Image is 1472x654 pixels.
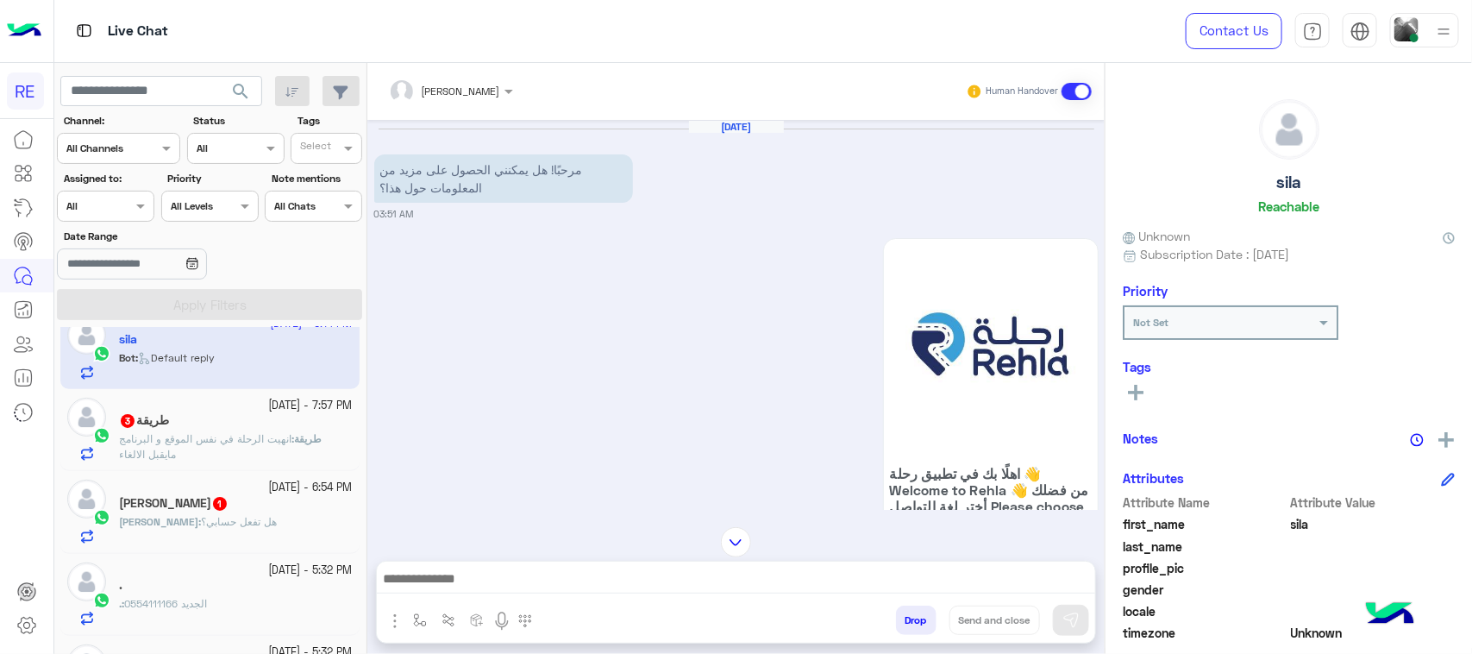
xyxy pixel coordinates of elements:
button: Apply Filters [57,289,362,320]
img: profile [1433,21,1455,42]
img: Logo [7,13,41,49]
b: Not Set [1133,316,1168,329]
h5: مريم [119,496,229,511]
small: 03:51 AM [374,207,414,221]
span: هل تفعل حسابي؟ [201,515,277,528]
span: locale [1123,602,1287,620]
small: Human Handover [986,85,1058,98]
button: select flow [406,606,435,634]
img: add [1438,432,1454,448]
h6: Attributes [1123,470,1184,486]
h6: Tags [1123,359,1455,374]
small: [DATE] - 7:57 PM [269,398,353,414]
img: tab [73,20,95,41]
span: Subscription Date : [DATE] [1140,245,1289,263]
img: create order [470,613,484,627]
label: Assigned to: [64,171,153,186]
p: Live Chat [108,20,168,43]
button: Send and close [949,606,1040,635]
span: Unknown [1291,624,1456,642]
label: Note mentions [272,171,360,186]
img: WhatsApp [93,592,110,609]
img: hulul-logo.png [1360,585,1420,645]
label: Channel: [64,113,179,129]
img: make a call [518,614,532,628]
button: search [220,76,262,113]
span: انهيت الرحلة في نفس الموقع و البرنامج مايقبل الالغاء [119,432,291,461]
label: Status [193,113,282,129]
span: [PERSON_NAME] [422,85,500,97]
span: last_name [1123,538,1287,556]
div: RE [7,72,44,110]
span: search [230,81,251,102]
a: Contact Us [1186,13,1282,49]
span: [PERSON_NAME] [119,515,198,528]
h6: Reachable [1258,198,1319,214]
h5: طريقة [119,413,169,428]
img: tab [1303,22,1323,41]
img: WhatsApp [93,427,110,444]
b: : [291,432,322,445]
img: tab [1350,22,1370,41]
small: [DATE] - 6:54 PM [269,480,353,496]
button: Trigger scenario [435,606,463,634]
div: Select [298,138,331,158]
h5: sila [1276,173,1301,192]
span: Unknown [1123,227,1190,245]
b: : [119,597,124,610]
span: 3 [121,414,135,428]
label: Priority [167,171,256,186]
img: send attachment [385,611,405,632]
span: null [1291,581,1456,599]
img: notes [1410,433,1424,447]
img: 88.jpg [890,245,1092,447]
button: Drop [896,606,936,635]
h6: Priority [1123,283,1168,299]
p: 24/7/2025, 3:51 AM [374,154,633,203]
span: first_name [1123,515,1287,533]
label: Tags [298,113,360,129]
img: userImage [1394,17,1419,41]
img: WhatsApp [93,509,110,526]
span: . [119,597,122,610]
label: Date Range [64,229,257,244]
img: defaultAdmin.png [67,563,106,601]
img: defaultAdmin.png [67,398,106,437]
span: gender [1123,581,1287,599]
img: send voice note [492,611,512,632]
img: Trigger scenario [442,613,455,627]
img: send message [1062,612,1080,629]
span: 1 [213,497,227,511]
span: Attribute Name [1123,494,1287,512]
img: defaultAdmin.png [67,480,106,519]
span: طريقة [294,432,322,445]
span: null [1291,602,1456,620]
span: الجديد 0554111166 [124,597,207,610]
img: select flow [413,613,427,627]
h6: Notes [1123,431,1158,446]
span: profile_pic [1123,559,1287,577]
h5: . [119,578,122,593]
img: scroll [721,527,751,557]
span: timezone [1123,624,1287,642]
h6: [DATE] [689,121,784,133]
span: Attribute Value [1291,494,1456,512]
button: create order [463,606,492,634]
small: [DATE] - 5:32 PM [269,563,353,579]
span: اهلًا بك في تطبيق رحلة 👋 Welcome to Rehla 👋 من فضلك أختر لغة التواصل Please choose your preferred... [890,465,1092,531]
img: defaultAdmin.png [1260,100,1319,159]
b: : [119,515,201,528]
span: sila [1291,515,1456,533]
a: tab [1295,13,1330,49]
